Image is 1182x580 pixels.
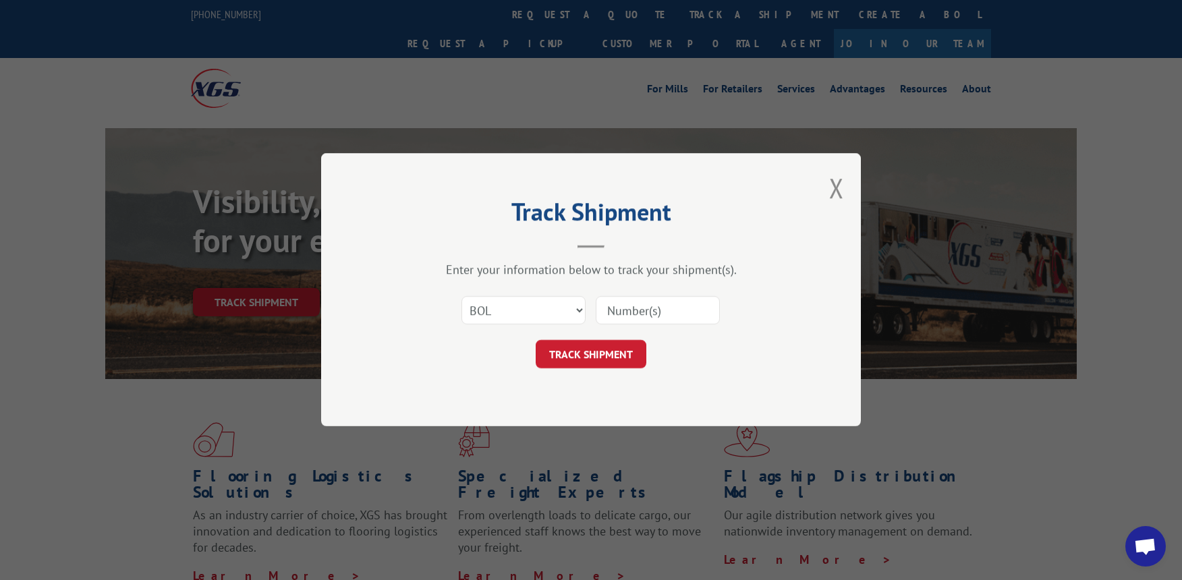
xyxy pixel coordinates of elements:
h2: Track Shipment [389,202,793,228]
button: TRACK SHIPMENT [536,341,646,369]
div: Enter your information below to track your shipment(s). [389,262,793,278]
input: Number(s) [596,297,720,325]
div: Open chat [1125,526,1166,567]
button: Close modal [829,170,844,206]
